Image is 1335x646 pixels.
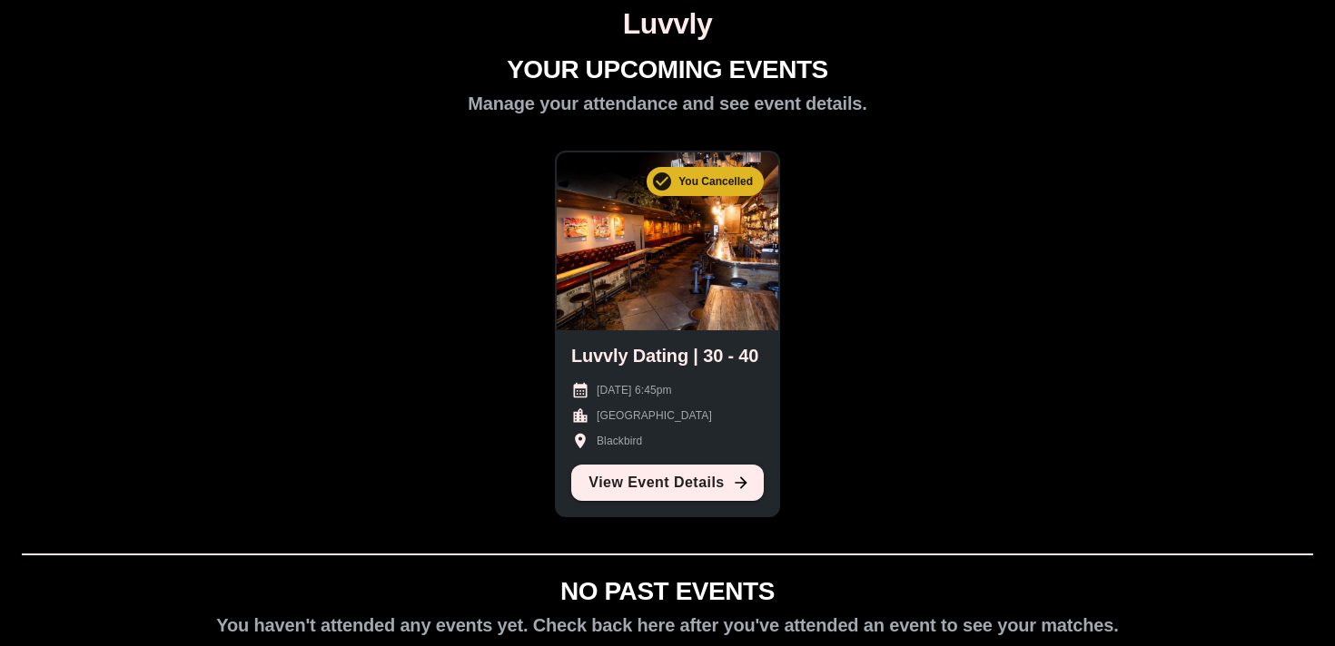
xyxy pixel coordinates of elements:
h2: You haven't attended any events yet. Check back here after you've attended an event to see your m... [216,614,1118,636]
h2: Manage your attendance and see event details. [468,93,866,114]
h1: Luvvly [7,7,1328,41]
h2: Luvvly Dating | 30 - 40 [571,345,758,367]
span: You Cancelled [667,175,764,188]
a: View Event Details [571,465,764,501]
p: [GEOGRAPHIC_DATA] [597,407,712,424]
h1: NO PAST EVENTS [560,577,775,607]
p: Blackbird [597,433,642,449]
h1: YOUR UPCOMING EVENTS [507,55,828,85]
p: [DATE] 6:45pm [597,382,672,398]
